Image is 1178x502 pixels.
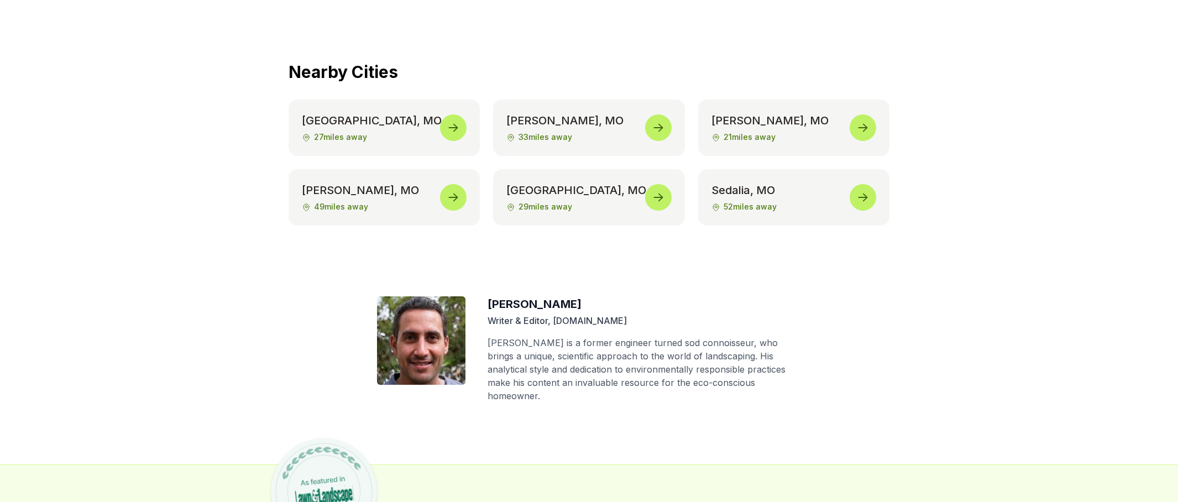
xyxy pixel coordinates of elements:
[506,201,672,212] span: 29 miles away
[289,100,480,156] a: [GEOGRAPHIC_DATA], MO27miles away
[711,132,877,143] span: 21 miles away
[289,169,480,226] a: [PERSON_NAME], MO49miles away
[488,297,582,311] strong: [PERSON_NAME]
[488,336,802,402] p: [PERSON_NAME] is a former engineer turned sod connoisseur, who brings a unique, scientific approa...
[711,113,877,128] strong: [PERSON_NAME] , MO
[302,182,467,198] strong: [PERSON_NAME] , MO
[488,314,802,327] p: Writer & Editor, [DOMAIN_NAME]
[302,113,467,128] strong: [GEOGRAPHIC_DATA] , MO
[289,62,890,82] h2: Nearby Cities
[493,100,685,156] a: [PERSON_NAME], MO33miles away
[506,182,672,198] strong: [GEOGRAPHIC_DATA] , MO
[506,132,672,143] span: 33 miles away
[302,132,467,143] span: 27 miles away
[302,201,467,212] span: 49 miles away
[506,113,672,128] strong: [PERSON_NAME] , MO
[698,100,890,156] a: [PERSON_NAME], MO21miles away
[711,182,877,198] strong: Sedalia , MO
[488,299,802,327] a: [PERSON_NAME]Writer & Editor, [DOMAIN_NAME]
[493,169,685,226] a: [GEOGRAPHIC_DATA], MO29miles away
[711,201,877,212] span: 52 miles away
[698,169,890,226] a: Sedalia, MO52miles away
